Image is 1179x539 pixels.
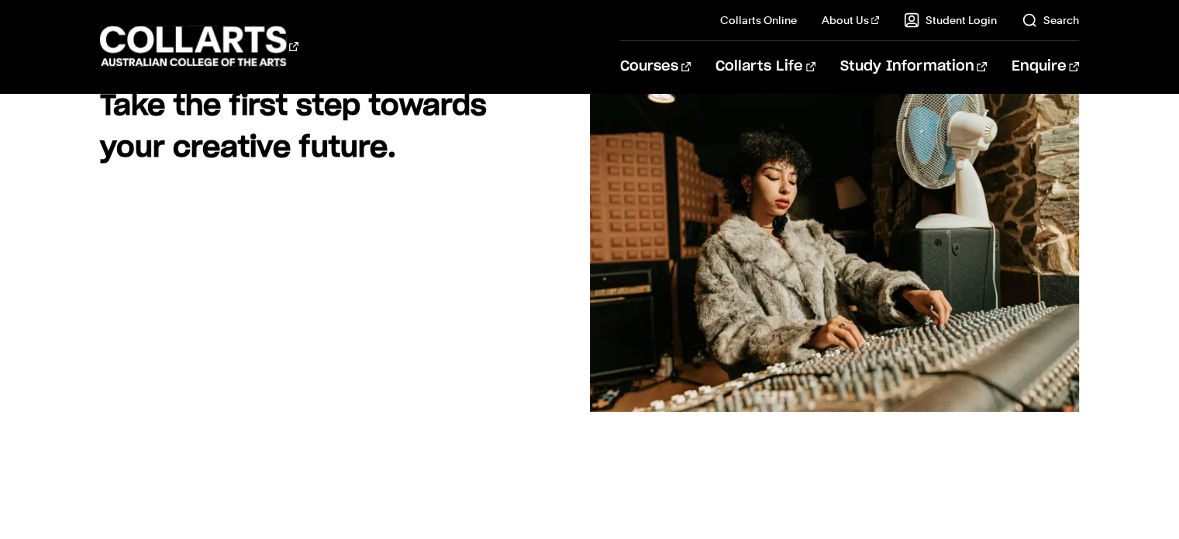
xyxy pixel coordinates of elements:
[715,41,815,92] a: Collarts Life
[100,24,298,68] div: Go to homepage
[620,41,691,92] a: Courses
[720,12,797,28] a: Collarts Online
[1012,41,1079,92] a: Enquire
[1022,12,1079,28] a: Search
[822,12,879,28] a: About Us
[904,12,997,28] a: Student Login
[840,41,986,92] a: Study Information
